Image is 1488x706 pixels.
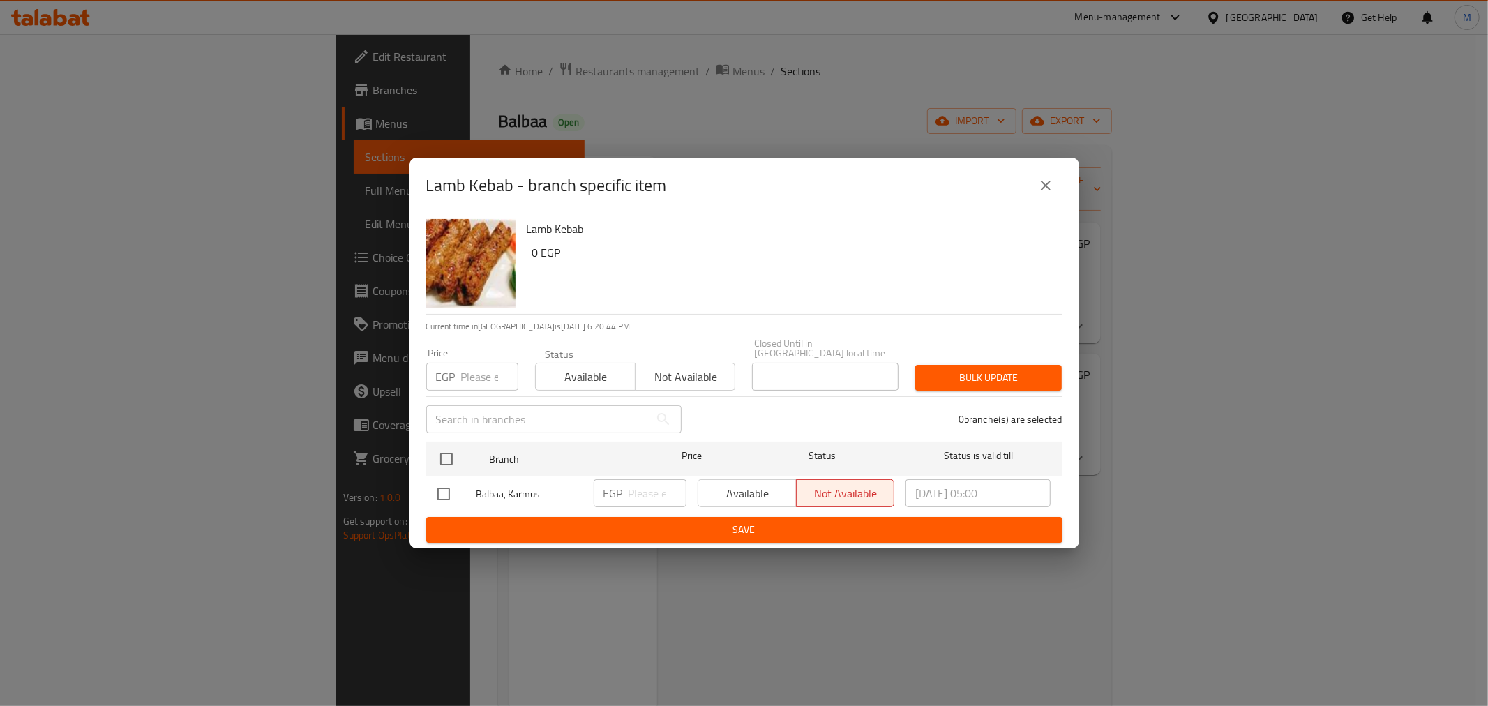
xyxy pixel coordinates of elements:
span: Branch [489,451,634,468]
h6: 0 EGP [532,243,1051,262]
span: Price [645,447,738,465]
h2: Lamb Kebab - branch specific item [426,174,667,197]
input: Search in branches [426,405,649,433]
input: Please enter price [461,363,518,391]
span: Bulk update [926,369,1051,386]
input: Please enter price [629,479,686,507]
button: close [1029,169,1062,202]
span: Balbaa, Karmus [476,486,583,503]
p: Current time in [GEOGRAPHIC_DATA] is [DATE] 6:20:44 PM [426,320,1062,333]
span: Status is valid till [905,447,1051,465]
h6: Lamb Kebab [527,219,1051,239]
span: Not available [641,367,730,387]
p: EGP [436,368,456,385]
button: Not available [635,363,735,391]
p: 0 branche(s) are selected [959,412,1062,426]
img: Lamb Kebab [426,219,516,308]
button: Save [426,517,1062,543]
span: Available [541,367,630,387]
span: Status [749,447,894,465]
button: Bulk update [915,365,1062,391]
button: Available [535,363,636,391]
p: EGP [603,485,623,502]
span: Save [437,521,1051,539]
